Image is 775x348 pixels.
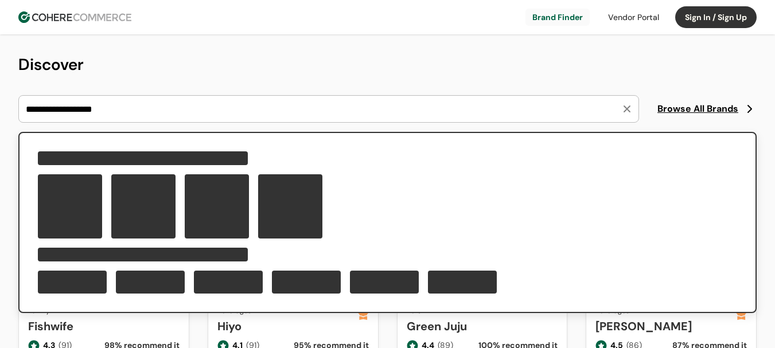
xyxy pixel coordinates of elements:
a: Green Juju [407,318,558,335]
span: Browse All Brands [657,102,738,116]
a: Hiyo [217,318,357,335]
a: Fishwife [28,318,180,335]
span: Discover [18,54,84,75]
img: Cohere Logo [18,11,131,23]
a: [PERSON_NAME] [595,318,735,335]
button: Sign In / Sign Up [675,6,757,28]
a: Browse All Brands [657,102,757,116]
